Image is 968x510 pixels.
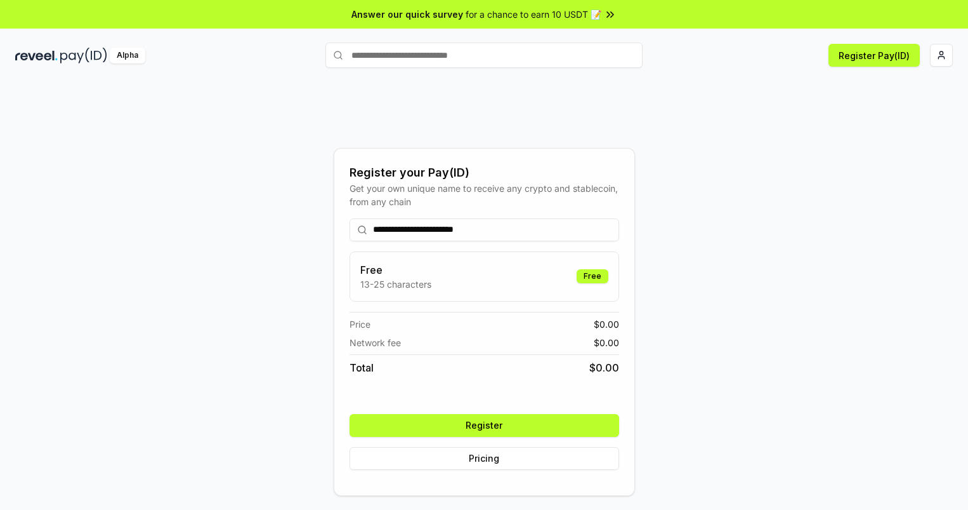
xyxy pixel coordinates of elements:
[594,336,619,349] span: $ 0.00
[351,8,463,21] span: Answer our quick survey
[594,318,619,331] span: $ 0.00
[360,262,431,278] h3: Free
[577,269,608,283] div: Free
[350,414,619,437] button: Register
[15,48,58,64] img: reveel_dark
[360,278,431,291] p: 13-25 characters
[350,336,401,349] span: Network fee
[350,447,619,470] button: Pricing
[350,164,619,182] div: Register your Pay(ID)
[110,48,145,64] div: Alpha
[828,44,920,67] button: Register Pay(ID)
[589,360,619,375] span: $ 0.00
[350,318,370,331] span: Price
[350,182,619,208] div: Get your own unique name to receive any crypto and stablecoin, from any chain
[466,8,601,21] span: for a chance to earn 10 USDT 📝
[350,360,374,375] span: Total
[60,48,107,64] img: pay_id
